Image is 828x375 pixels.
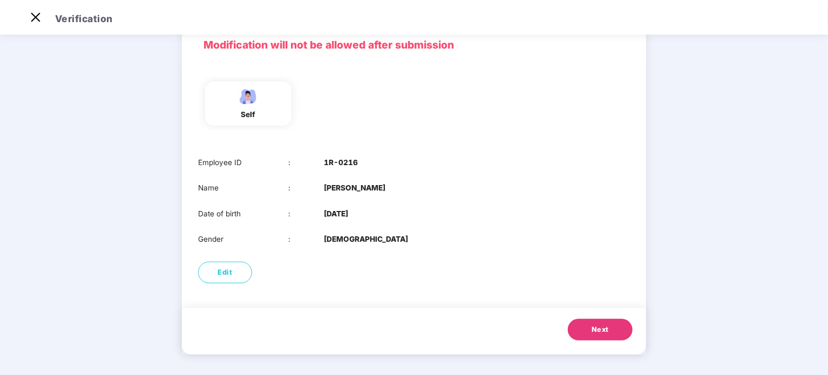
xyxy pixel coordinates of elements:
div: Employee ID [198,157,288,168]
button: Edit [198,262,252,283]
div: : [288,234,324,245]
p: Modification will not be allowed after submission [203,37,625,53]
b: [DATE] [324,208,348,220]
span: Next [592,324,609,335]
div: Name [198,182,288,194]
div: self [235,109,262,120]
b: [PERSON_NAME] [324,182,385,194]
div: : [288,157,324,168]
b: [DEMOGRAPHIC_DATA] [324,234,408,245]
div: : [288,208,324,220]
button: Next [568,319,633,340]
img: svg+xml;base64,PHN2ZyBpZD0iRW1wbG95ZWVfbWFsZSIgeG1sbnM9Imh0dHA6Ly93d3cudzMub3JnLzIwMDAvc3ZnIiB3aW... [235,87,262,106]
div: Date of birth [198,208,288,220]
span: Edit [218,267,233,278]
div: : [288,182,324,194]
div: Gender [198,234,288,245]
b: 1R-0216 [324,157,358,168]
